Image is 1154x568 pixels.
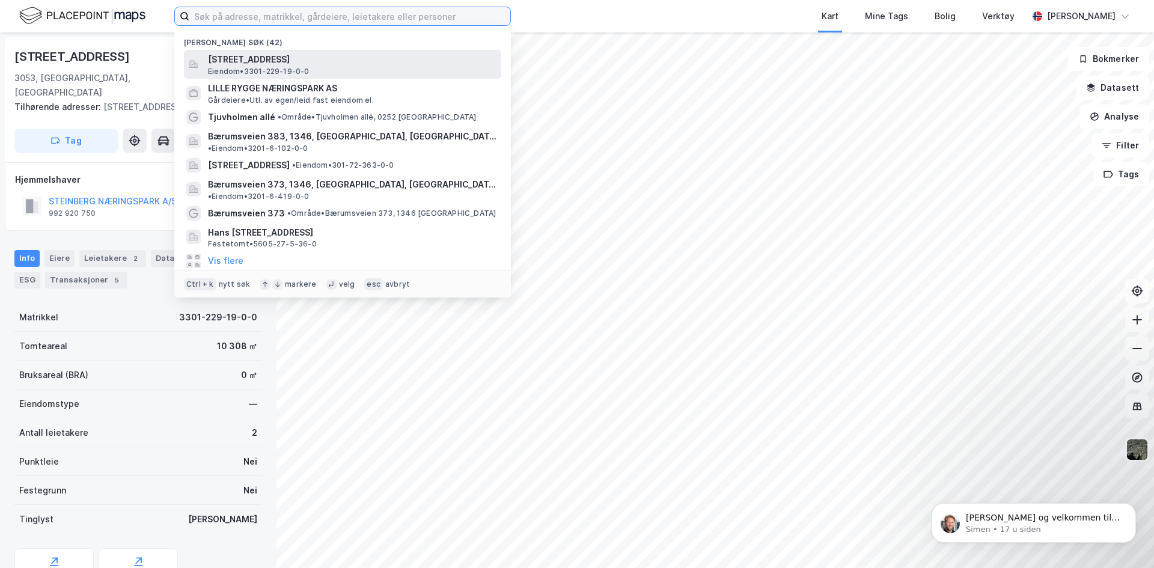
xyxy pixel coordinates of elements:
div: nytt søk [219,279,251,289]
div: Kart [822,9,838,23]
div: Bolig [935,9,956,23]
div: [PERSON_NAME] [1047,9,1116,23]
div: Eiendomstype [19,397,79,411]
button: Tags [1093,162,1149,186]
div: — [249,397,257,411]
img: logo.f888ab2527a4732fd821a326f86c7f29.svg [19,5,145,26]
button: Vis flere [208,254,243,268]
div: Nei [243,483,257,498]
div: Verktøy [982,9,1015,23]
span: • [208,192,212,201]
span: Tilhørende adresser: [14,102,103,112]
span: Eiendom • 3301-229-19-0-0 [208,67,310,76]
iframe: Intercom notifications melding [914,478,1154,562]
span: [STREET_ADDRESS] [208,158,290,173]
div: Datasett [151,250,196,267]
div: 10 308 ㎡ [217,339,257,353]
div: esc [364,278,383,290]
span: • [287,209,291,218]
div: 2 [252,426,257,440]
div: markere [285,279,316,289]
div: Festegrunn [19,483,66,498]
div: Info [14,250,40,267]
div: Bruksareal (BRA) [19,368,88,382]
div: [STREET_ADDRESS] [14,100,252,114]
div: ESG [14,272,40,289]
div: [STREET_ADDRESS] [14,47,132,66]
div: [PERSON_NAME] [188,512,257,527]
span: Gårdeiere • Utl. av egen/leid fast eiendom el. [208,96,374,105]
span: Tjuvholmen allé [208,110,275,124]
button: Datasett [1076,76,1149,100]
div: Eiere [44,250,75,267]
div: Hjemmelshaver [15,173,261,187]
div: 3053, [GEOGRAPHIC_DATA], [GEOGRAPHIC_DATA] [14,71,197,100]
span: Eiendom • 3201-6-419-0-0 [208,192,310,201]
span: Bærumsveien 373, 1346, [GEOGRAPHIC_DATA], [GEOGRAPHIC_DATA] [208,177,496,192]
span: • [278,112,281,121]
div: Nei [243,454,257,469]
div: 992 920 750 [49,209,96,218]
span: [STREET_ADDRESS] [208,52,496,67]
div: Punktleie [19,454,59,469]
input: Søk på adresse, matrikkel, gårdeiere, leietakere eller personer [189,7,510,25]
div: Tinglyst [19,512,53,527]
button: Filter [1091,133,1149,157]
button: Analyse [1079,105,1149,129]
div: 5 [111,274,123,286]
div: Antall leietakere [19,426,88,440]
div: Transaksjoner [45,272,127,289]
div: Matrikkel [19,310,58,325]
button: Bokmerker [1068,47,1149,71]
div: avbryt [385,279,410,289]
span: Hans [STREET_ADDRESS] [208,225,496,240]
div: Leietakere [79,250,146,267]
div: 2 [129,252,141,264]
span: LILLE RYGGE NÆRINGSPARK AS [208,81,496,96]
span: • [292,160,296,169]
div: [PERSON_NAME] søk (42) [174,28,511,50]
span: Bærumsveien 383, 1346, [GEOGRAPHIC_DATA], [GEOGRAPHIC_DATA] [208,129,496,144]
div: 0 ㎡ [241,368,257,382]
span: Område • Tjuvholmen allé, 0252 [GEOGRAPHIC_DATA] [278,112,476,122]
div: velg [339,279,355,289]
span: • [208,144,212,153]
button: Tag [14,129,118,153]
div: Ctrl + k [184,278,216,290]
span: Eiendom • 301-72-363-0-0 [292,160,394,170]
div: Tomteareal [19,339,67,353]
div: Mine Tags [865,9,908,23]
span: Område • Bærumsveien 373, 1346 [GEOGRAPHIC_DATA] [287,209,496,218]
span: Festetomt • 5605-27-5-36-0 [208,239,317,249]
span: Bærumsveien 373 [208,206,285,221]
span: Eiendom • 3201-6-102-0-0 [208,144,308,153]
img: 9k= [1126,438,1149,461]
div: 3301-229-19-0-0 [179,310,257,325]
